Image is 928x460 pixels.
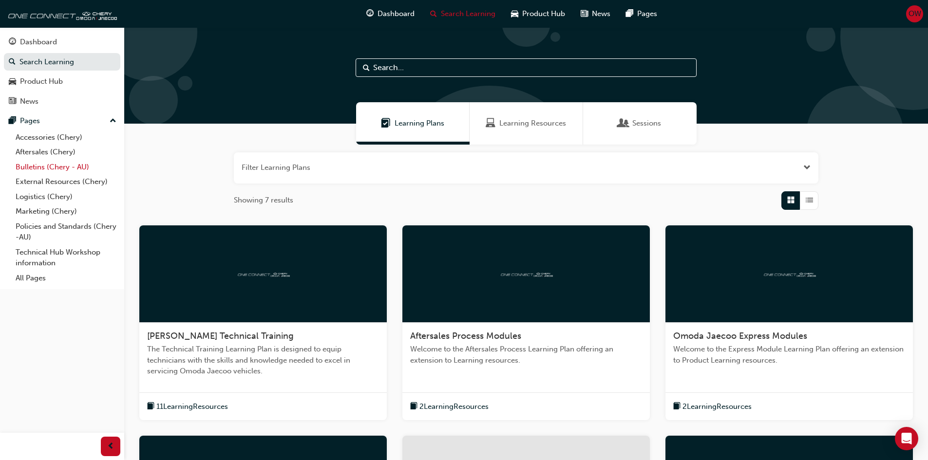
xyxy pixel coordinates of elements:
span: Pages [637,8,657,19]
a: oneconnectOmoda Jaecoo Express ModulesWelcome to the Express Module Learning Plan offering an ext... [665,225,913,421]
span: Learning Plans [395,118,444,129]
span: Welcome to the Express Module Learning Plan offering an extension to Product Learning resources. [673,344,905,366]
span: Aftersales Process Modules [410,331,521,341]
a: guage-iconDashboard [359,4,422,24]
span: up-icon [110,115,116,128]
a: search-iconSearch Learning [422,4,503,24]
a: SessionsSessions [583,102,697,145]
a: Policies and Standards (Chery -AU) [12,219,120,245]
a: External Resources (Chery) [12,174,120,189]
span: [PERSON_NAME] Technical Training [147,331,294,341]
span: OW [909,8,921,19]
img: oneconnect [236,269,290,278]
span: Sessions [619,118,628,129]
span: search-icon [430,8,437,20]
img: oneconnect [5,4,117,23]
span: Learning Resources [486,118,495,129]
span: prev-icon [107,441,114,453]
a: car-iconProduct Hub [503,4,573,24]
span: book-icon [673,401,681,413]
div: Open Intercom Messenger [895,427,918,450]
a: Learning PlansLearning Plans [356,102,470,145]
span: News [592,8,610,19]
button: DashboardSearch LearningProduct HubNews [4,31,120,112]
a: Search Learning [4,53,120,71]
button: OW [906,5,923,22]
span: news-icon [9,97,16,106]
a: News [4,92,120,110]
span: book-icon [410,401,417,413]
a: Marketing (Chery) [12,204,120,219]
button: book-icon2LearningResources [410,401,489,413]
button: Open the filter [803,162,811,173]
span: guage-icon [366,8,374,20]
span: book-icon [147,401,154,413]
span: car-icon [511,8,518,20]
span: 2 Learning Resources [682,401,752,412]
span: guage-icon [9,38,16,47]
img: oneconnect [762,269,816,278]
a: Logistics (Chery) [12,189,120,204]
div: Pages [20,115,40,127]
a: oneconnectAftersales Process ModulesWelcome to the Aftersales Process Learning Plan offering an e... [402,225,650,421]
button: Pages [4,112,120,130]
span: Product Hub [522,8,565,19]
a: Aftersales (Chery) [12,145,120,160]
button: book-icon11LearningResources [147,401,228,413]
div: News [20,96,38,107]
a: Bulletins (Chery - AU) [12,160,120,175]
a: All Pages [12,271,120,286]
span: car-icon [9,77,16,86]
span: Search Learning [441,8,495,19]
span: The Technical Training Learning Plan is designed to equip technicians with the skills and knowled... [147,344,379,377]
a: Technical Hub Workshop information [12,245,120,271]
span: List [806,195,813,206]
span: pages-icon [9,117,16,126]
span: Sessions [632,118,661,129]
a: pages-iconPages [618,4,665,24]
span: Dashboard [378,8,415,19]
a: news-iconNews [573,4,618,24]
span: Learning Plans [381,118,391,129]
input: Search... [356,58,697,77]
span: Welcome to the Aftersales Process Learning Plan offering an extension to Learning resources. [410,344,642,366]
span: Omoda Jaecoo Express Modules [673,331,807,341]
span: Showing 7 results [234,195,293,206]
span: news-icon [581,8,588,20]
span: Search [363,62,370,74]
a: Accessories (Chery) [12,130,120,145]
button: book-icon2LearningResources [673,401,752,413]
img: oneconnect [499,269,553,278]
a: Dashboard [4,33,120,51]
span: pages-icon [626,8,633,20]
span: 11 Learning Resources [156,401,228,412]
div: Product Hub [20,76,63,87]
span: Learning Resources [499,118,566,129]
div: Dashboard [20,37,57,48]
span: Grid [787,195,795,206]
a: Product Hub [4,73,120,91]
a: oneconnect[PERSON_NAME] Technical TrainingThe Technical Training Learning Plan is designed to equ... [139,225,387,421]
span: 2 Learning Resources [419,401,489,412]
span: search-icon [9,58,16,67]
a: Learning ResourcesLearning Resources [470,102,583,145]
